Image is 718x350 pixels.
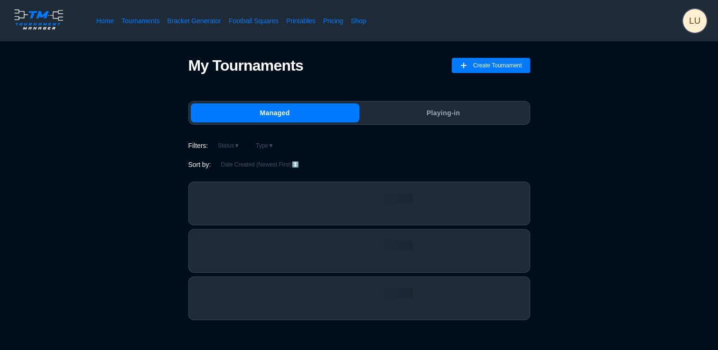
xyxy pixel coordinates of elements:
[351,16,366,26] a: Shop
[250,140,280,151] button: Type▼
[359,103,528,122] button: Playing-in
[191,103,359,122] button: Managed
[214,159,305,170] button: Date Created (Newest First)↕️
[323,16,343,26] a: Pricing
[121,16,159,26] a: Tournaments
[683,9,707,33] div: lukas undefined
[96,16,114,26] a: Home
[188,141,208,150] span: Filters:
[167,16,221,26] a: Bracket Generator
[188,56,303,74] h1: My Tournaments
[286,16,316,26] a: Printables
[212,140,246,151] button: Status▼
[188,160,211,169] span: Sort by:
[11,8,66,31] img: logo.ffa97a18e3bf2c7d.png
[452,58,530,73] button: Create Tournament
[683,9,707,33] button: LU
[229,16,279,26] a: Football Squares
[473,58,522,73] span: Create Tournament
